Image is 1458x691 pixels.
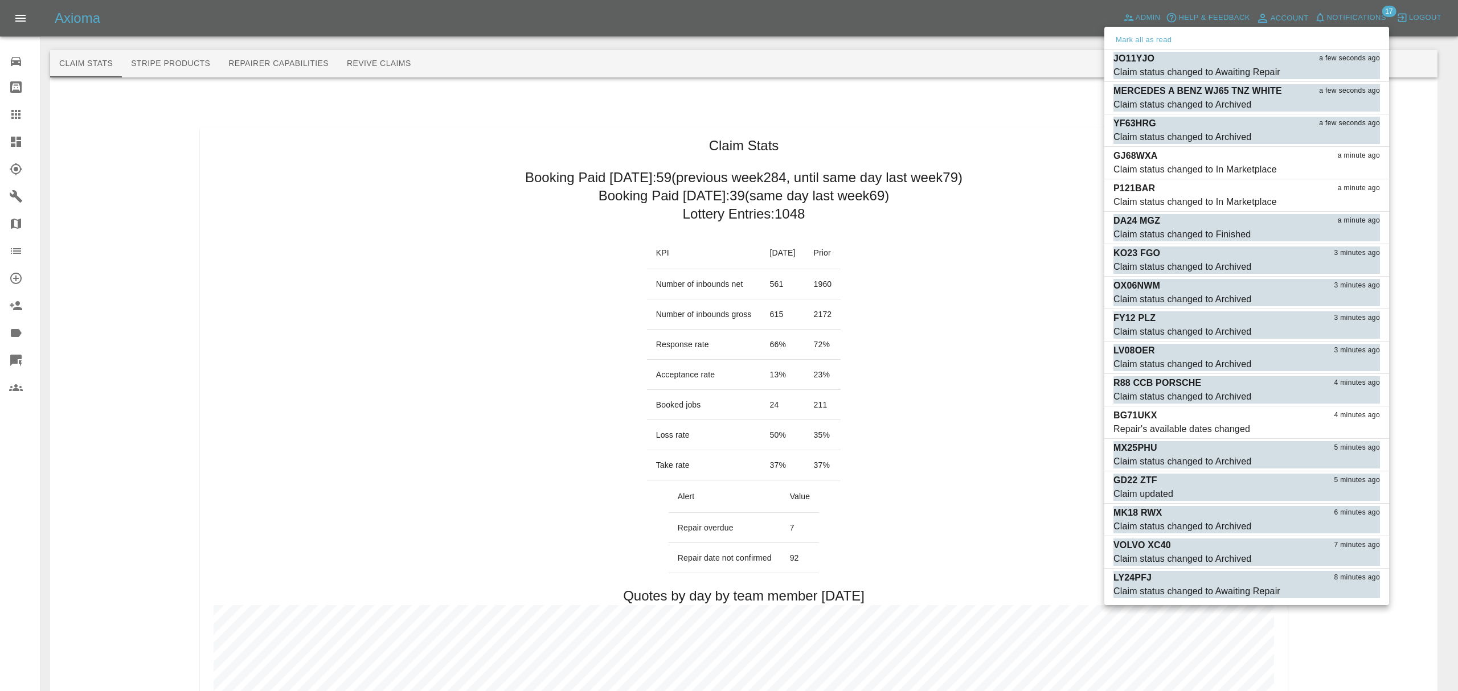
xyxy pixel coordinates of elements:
span: a few seconds ago [1319,118,1380,129]
p: MERCEDES A BENZ WJ65 TNZ WHITE [1113,84,1282,98]
span: 7 minutes ago [1334,540,1380,551]
p: FY12 PLZ [1113,311,1156,325]
div: Claim updated [1113,487,1173,501]
span: 3 minutes ago [1334,248,1380,259]
p: YF63HRG [1113,117,1156,130]
div: Claim status changed to In Marketplace [1113,163,1277,176]
div: Claim status changed to Archived [1113,130,1251,144]
span: 3 minutes ago [1334,280,1380,291]
div: Claim status changed to Archived [1113,455,1251,468]
span: a minute ago [1338,150,1380,162]
div: Claim status changed to Awaiting Repair [1113,585,1280,598]
span: 5 minutes ago [1334,442,1380,454]
p: KO23 FGO [1113,246,1160,260]
div: Claim status changed to Archived [1113,552,1251,566]
p: P121BAR [1113,182,1155,195]
div: Claim status changed to Archived [1113,260,1251,274]
p: MK18 RWX [1113,506,1162,520]
span: 5 minutes ago [1334,475,1380,486]
span: a minute ago [1338,183,1380,194]
div: Claim status changed to Archived [1113,325,1251,339]
div: Claim status changed to Archived [1113,293,1251,306]
span: 3 minutes ago [1334,312,1380,324]
p: GD22 ZTF [1113,474,1157,487]
p: DA24 MGZ [1113,214,1160,228]
span: 6 minutes ago [1334,507,1380,519]
div: Claim status changed to Archived [1113,98,1251,112]
span: a few seconds ago [1319,53,1380,64]
span: 8 minutes ago [1334,572,1380,583]
button: Mark all as read [1113,34,1174,47]
div: Claim status changed to Archived [1113,520,1251,533]
p: JO11YJO [1113,52,1154,65]
div: Claim status changed to Awaiting Repair [1113,65,1280,79]
p: OX06NWM [1113,279,1160,293]
span: 4 minutes ago [1334,410,1380,421]
p: VOLVO XC40 [1113,538,1171,552]
p: LY24PFJ [1113,571,1152,585]
div: Claim status changed to Archived [1113,390,1251,404]
p: MX25PHU [1113,441,1157,455]
span: 3 minutes ago [1334,345,1380,356]
p: R88 CCB PORSCHE [1113,376,1201,390]
div: Claim status changed to Archived [1113,357,1251,371]
p: GJ68WXA [1113,149,1158,163]
span: a few seconds ago [1319,85,1380,97]
span: 4 minutes ago [1334,377,1380,389]
span: a minute ago [1338,215,1380,227]
div: Claim status changed to Finished [1113,228,1251,241]
div: Claim status changed to In Marketplace [1113,195,1277,209]
p: LV08OER [1113,344,1155,357]
div: Repair's available dates changed [1113,422,1250,436]
p: BG71UKX [1113,409,1157,422]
